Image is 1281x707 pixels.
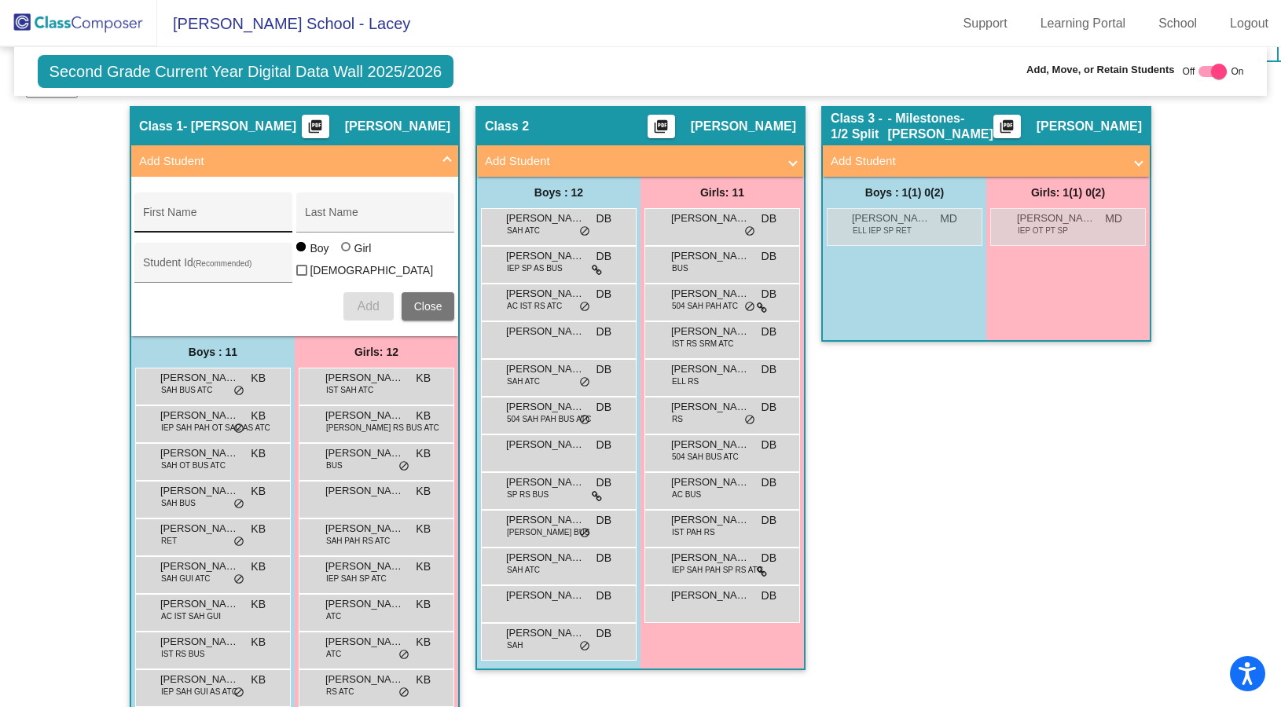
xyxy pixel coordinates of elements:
span: do_not_disturb_alt [233,536,244,548]
span: ATC [326,648,341,660]
span: IEP SP AS BUS [507,262,563,274]
span: [PERSON_NAME] [506,286,585,302]
span: [PERSON_NAME] [506,324,585,339]
span: [PERSON_NAME] [671,361,750,377]
span: [PERSON_NAME] [325,634,404,650]
span: DB [596,324,611,340]
span: DB [596,588,611,604]
div: Girls: 11 [640,177,804,208]
span: RS [672,413,683,425]
span: SAH BUS ATC [161,384,212,396]
span: MD [940,211,957,227]
span: do_not_disturb_alt [579,301,590,313]
span: Class 1 [139,119,183,134]
span: DB [762,437,776,453]
span: SAH ATC [507,564,540,576]
span: KB [251,483,266,500]
span: SAH GUI ATC [161,573,211,584]
a: School [1146,11,1209,36]
span: [PERSON_NAME] School - Lacey [157,11,410,36]
span: Close [414,300,442,313]
span: AC IST RS ATC [507,300,562,312]
span: [PERSON_NAME] BUS [507,526,590,538]
mat-icon: picture_as_pdf [652,119,670,141]
span: IEP SAH PAH SP RS ATC [672,564,763,576]
span: DB [596,286,611,302]
span: [PERSON_NAME] [325,672,404,687]
span: do_not_disturb_alt [233,498,244,511]
span: [PERSON_NAME] [325,445,404,461]
span: [PERSON_NAME] [160,634,239,650]
span: DB [762,474,776,491]
span: IST RS BUS [161,648,204,660]
span: DB [762,248,776,265]
span: KB [416,408,431,424]
input: First Name [143,212,284,225]
span: KB [416,445,431,462]
div: Boys : 1(1) 0(2) [823,177,986,208]
span: [PERSON_NAME] [671,399,750,415]
span: SAH [507,639,523,651]
span: [PERSON_NAME] RS BUS ATC [326,422,439,434]
span: IEP SAH SP ATC [326,573,387,584]
span: KB [416,672,431,688]
span: IEP SAH GUI AS ATC [161,686,237,698]
mat-icon: picture_as_pdf [306,119,325,141]
mat-expansion-panel-header: Add Student [823,145,1150,177]
mat-panel-title: Add Student [485,152,777,170]
span: DB [596,361,611,378]
span: DB [596,625,611,642]
span: [PERSON_NAME] [671,286,750,302]
a: Support [951,11,1020,36]
span: [PERSON_NAME] [671,512,750,528]
span: [PERSON_NAME] [160,445,239,461]
span: [PERSON_NAME] [1017,211,1096,226]
span: [DEMOGRAPHIC_DATA] [310,261,433,280]
span: [PERSON_NAME] [506,399,585,415]
span: [PERSON_NAME] [345,119,450,134]
span: do_not_disturb_alt [579,376,590,389]
span: SAH PAH RS ATC [326,535,390,547]
mat-expansion-panel-header: Add Student [131,145,458,177]
span: [PERSON_NAME] [325,408,404,423]
span: SAH ATC [507,225,540,236]
span: do_not_disturb_alt [579,225,590,238]
input: Last Name [305,212,446,225]
span: DB [596,512,611,529]
span: Class 2 [485,119,529,134]
mat-icon: picture_as_pdf [997,119,1016,141]
span: MD [1105,211,1122,227]
span: RS ATC [326,686,354,698]
span: do_not_disturb_alt [579,527,590,540]
span: DB [762,550,776,566]
span: KB [251,596,266,613]
span: RET [161,535,177,547]
span: AC IST SAH GUI [161,610,221,622]
span: 504 SAH PAH BUS ATC [507,413,591,425]
button: Print Students Details [993,115,1021,138]
span: KB [251,521,266,537]
div: Girl [354,240,372,256]
input: Student Id [143,262,284,275]
span: [PERSON_NAME] [325,483,404,499]
span: ELL IEP SP RET [853,225,912,236]
span: KB [416,559,431,575]
span: [PERSON_NAME] [325,370,404,386]
span: Add, Move, or Retain Students [1026,62,1175,78]
span: [PERSON_NAME] [506,588,585,603]
span: ATC [326,610,341,622]
span: do_not_disturb_alt [398,687,409,699]
span: do_not_disturb_alt [744,414,755,427]
span: [PERSON_NAME] [160,408,239,423]
span: [PERSON_NAME] [160,483,239,499]
span: IST PAH RS [672,526,715,538]
span: [PERSON_NAME] [1037,119,1142,134]
span: [PERSON_NAME] [160,672,239,687]
span: DB [596,211,611,227]
span: [PERSON_NAME] [506,550,585,566]
span: [PERSON_NAME] [325,559,404,574]
span: [PERSON_NAME] [506,361,585,377]
span: IEP OT PT SP [1018,225,1068,236]
span: [PERSON_NAME] [160,521,239,537]
span: Second Grade Current Year Digital Data Wall 2025/2026 [38,55,454,88]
